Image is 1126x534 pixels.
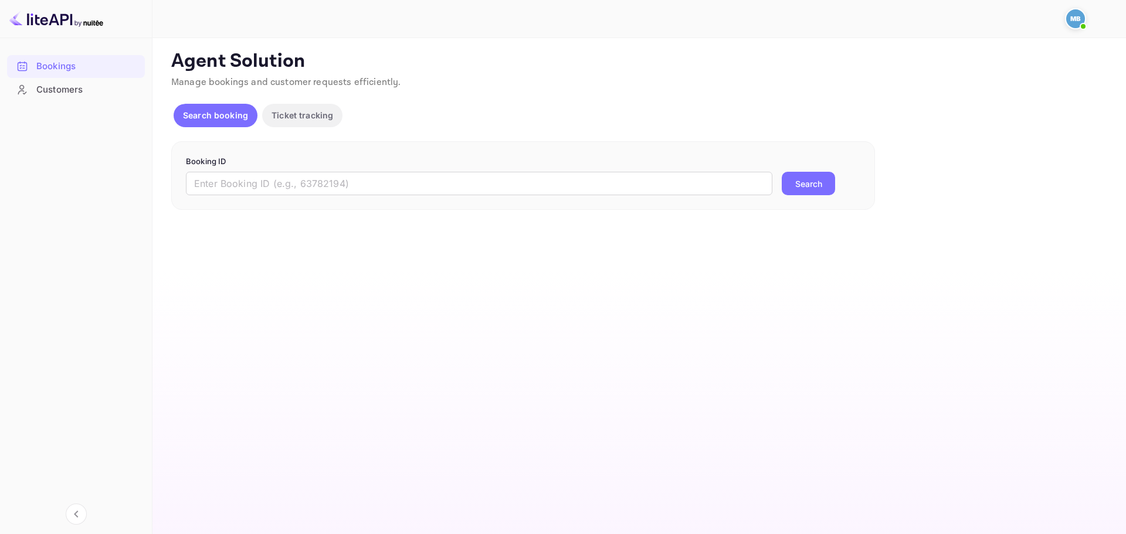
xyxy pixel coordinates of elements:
img: Mohcine Belkhir [1066,9,1085,28]
div: Bookings [7,55,145,78]
span: Manage bookings and customer requests efficiently. [171,76,401,89]
div: Customers [7,79,145,101]
p: Booking ID [186,156,860,168]
a: Bookings [7,55,145,77]
img: LiteAPI logo [9,9,103,28]
button: Collapse navigation [66,504,87,525]
a: Customers [7,79,145,100]
p: Agent Solution [171,50,1105,73]
div: Customers [36,83,139,97]
div: Bookings [36,60,139,73]
p: Search booking [183,109,248,121]
input: Enter Booking ID (e.g., 63782194) [186,172,772,195]
button: Search [782,172,835,195]
p: Ticket tracking [272,109,333,121]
